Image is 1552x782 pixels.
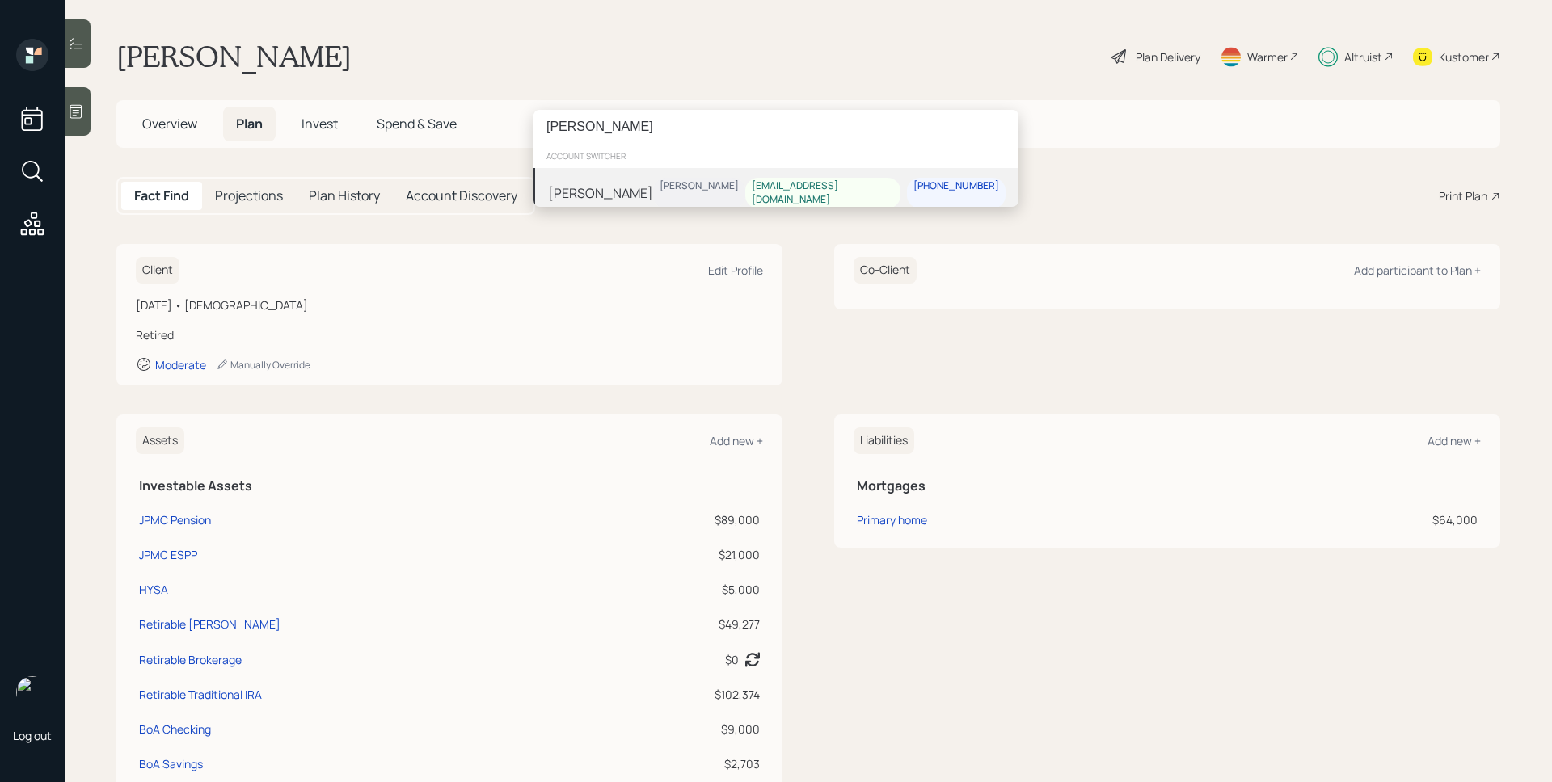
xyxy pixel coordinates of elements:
input: Type a command or search… [533,110,1018,144]
div: [EMAIL_ADDRESS][DOMAIN_NAME] [752,179,894,207]
div: [PERSON_NAME] [548,183,653,202]
div: [PERSON_NAME] [660,179,739,193]
div: account switcher [533,144,1018,168]
div: [PHONE_NUMBER] [913,179,999,193]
